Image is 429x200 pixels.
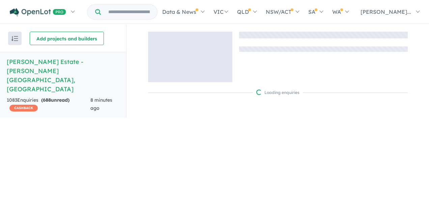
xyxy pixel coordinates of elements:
[7,96,90,112] div: 1083 Enquir ies
[10,8,66,16] img: Openlot PRO Logo White
[90,97,112,111] span: 8 minutes ago
[9,105,38,111] span: CASHBACK
[361,8,411,15] span: [PERSON_NAME]...
[102,5,156,19] input: Try estate name, suburb, builder or developer
[41,97,69,103] strong: ( unread)
[11,36,18,41] img: sort.svg
[30,32,104,45] button: Add projects and builders
[256,89,299,96] div: Loading enquiries
[43,97,51,103] span: 688
[7,57,119,94] h5: [PERSON_NAME] Estate - [PERSON_NAME][GEOGRAPHIC_DATA] , [GEOGRAPHIC_DATA]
